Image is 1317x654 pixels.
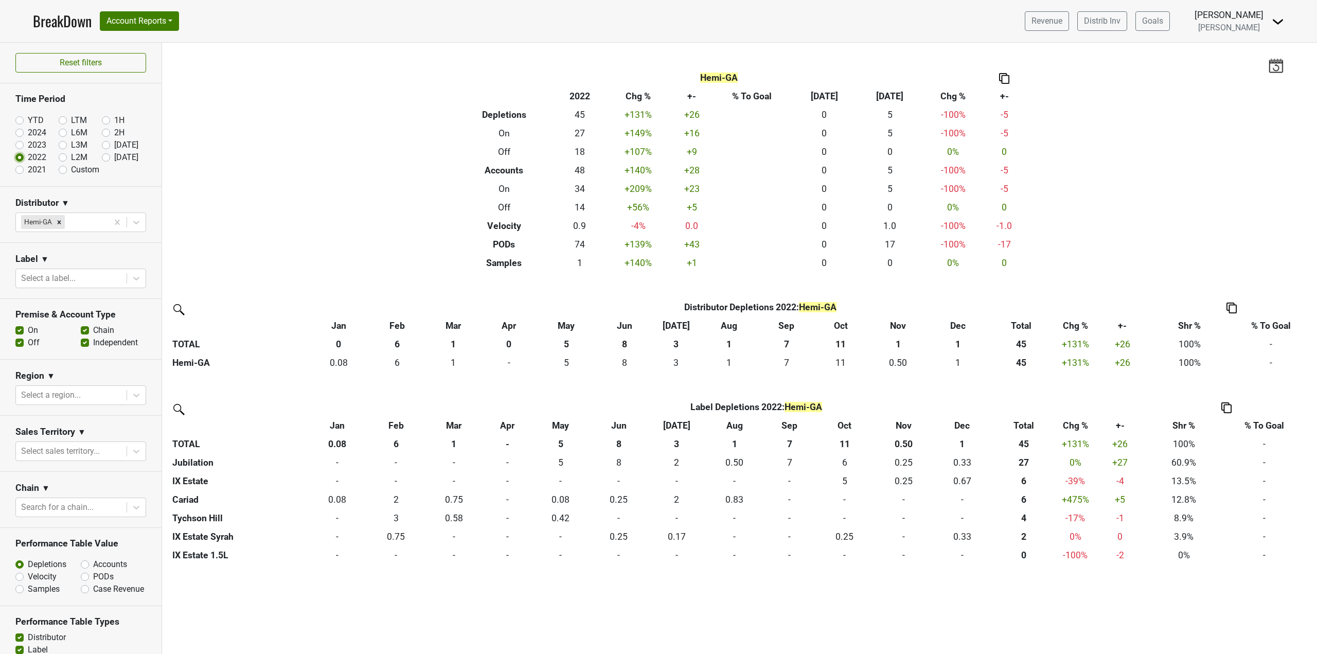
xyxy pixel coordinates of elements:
[991,416,1057,435] th: Total: activate to sort column ascending
[33,10,92,32] a: BreakDown
[454,217,554,235] th: Velocity
[369,474,422,488] div: -
[1056,435,1094,453] td: +131 %
[531,472,590,490] td: 0
[671,143,712,161] td: +9
[454,180,554,198] th: On
[1097,456,1143,469] div: +27
[100,11,179,31] button: Account Reports
[310,356,368,369] div: 0.08
[792,254,857,272] td: 0
[922,105,984,124] td: -100 %
[922,217,984,235] td: -100 %
[483,416,532,435] th: Apr: activate to sort column ascending
[170,301,186,317] img: filter
[307,353,370,372] td: 0.083
[761,356,812,369] div: 7
[766,474,813,488] div: -
[815,416,874,435] th: Oct: activate to sort column ascending
[170,400,186,417] img: filter
[1146,453,1222,472] td: 60.9%
[367,435,425,453] th: 6
[984,235,1025,254] td: -17
[93,571,114,583] label: PODs
[54,215,65,228] div: Remove Hemi-GA
[936,456,989,469] div: 0.33
[671,235,712,254] td: +43
[1150,316,1229,335] th: Shr %: activate to sort column ascending
[41,253,49,266] span: ▼
[671,124,712,143] td: +16
[857,143,922,161] td: 0
[984,217,1025,235] td: -1.0
[454,143,554,161] th: Off
[42,482,50,494] span: ▼
[706,453,764,472] td: 0.5
[991,472,1057,490] th: 6.084
[792,180,857,198] td: 0
[424,316,483,335] th: Mar: activate to sort column ascending
[1094,416,1146,435] th: +-: activate to sort column ascending
[758,353,814,372] td: 7.25
[170,472,307,490] th: IX Estate
[792,143,857,161] td: 0
[652,353,700,372] td: 3.167
[424,335,483,353] th: 1
[857,87,922,105] th: [DATE]
[427,356,480,369] div: 1
[986,316,1056,335] th: Total: activate to sort column ascending
[1135,11,1170,31] a: Goals
[483,316,536,335] th: Apr: activate to sort column ascending
[671,217,712,235] td: 0.0
[483,435,532,453] th: -
[531,453,590,472] td: 4.5
[671,87,712,105] th: +-
[370,335,424,353] th: 6
[766,456,813,469] div: 7
[307,435,367,453] th: 0.08
[857,254,922,272] td: 0
[986,335,1056,353] th: 45
[792,161,857,180] td: 0
[28,571,57,583] label: Velocity
[485,356,532,369] div: -
[706,472,764,490] td: 0
[1222,435,1307,453] td: -
[15,94,146,104] h3: Time Period
[702,356,756,369] div: 1
[1077,11,1127,31] a: Distrib Inv
[874,435,933,453] th: 0.50
[867,316,930,335] th: Nov: activate to sort column ascending
[28,127,46,139] label: 2024
[428,456,480,469] div: -
[28,114,44,127] label: YTD
[792,87,857,105] th: [DATE]
[369,456,422,469] div: -
[367,472,425,490] td: 0
[15,370,44,381] h3: Region
[857,235,922,254] td: 17
[28,583,60,595] label: Samples
[61,197,69,209] span: ▼
[307,453,367,472] td: 0
[1150,353,1229,372] td: 100%
[170,435,307,453] th: TOTAL
[600,356,650,369] div: 8
[28,631,66,644] label: Distributor
[700,73,738,83] span: Hemi-GA
[597,316,652,335] th: Jun: activate to sort column ascending
[28,164,46,176] label: 2021
[425,453,483,472] td: 0
[857,105,922,124] td: 5
[15,309,146,320] h3: Premise & Account Type
[425,472,483,490] td: 0
[1272,15,1284,28] img: Dropdown Menu
[170,316,307,335] th: &nbsp;: activate to sort column ascending
[554,180,606,198] td: 34
[763,453,815,472] td: 7.25
[454,254,554,272] th: Samples
[1056,453,1094,472] td: 0 %
[922,124,984,143] td: -100 %
[857,217,922,235] td: 1.0
[648,435,706,453] th: 3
